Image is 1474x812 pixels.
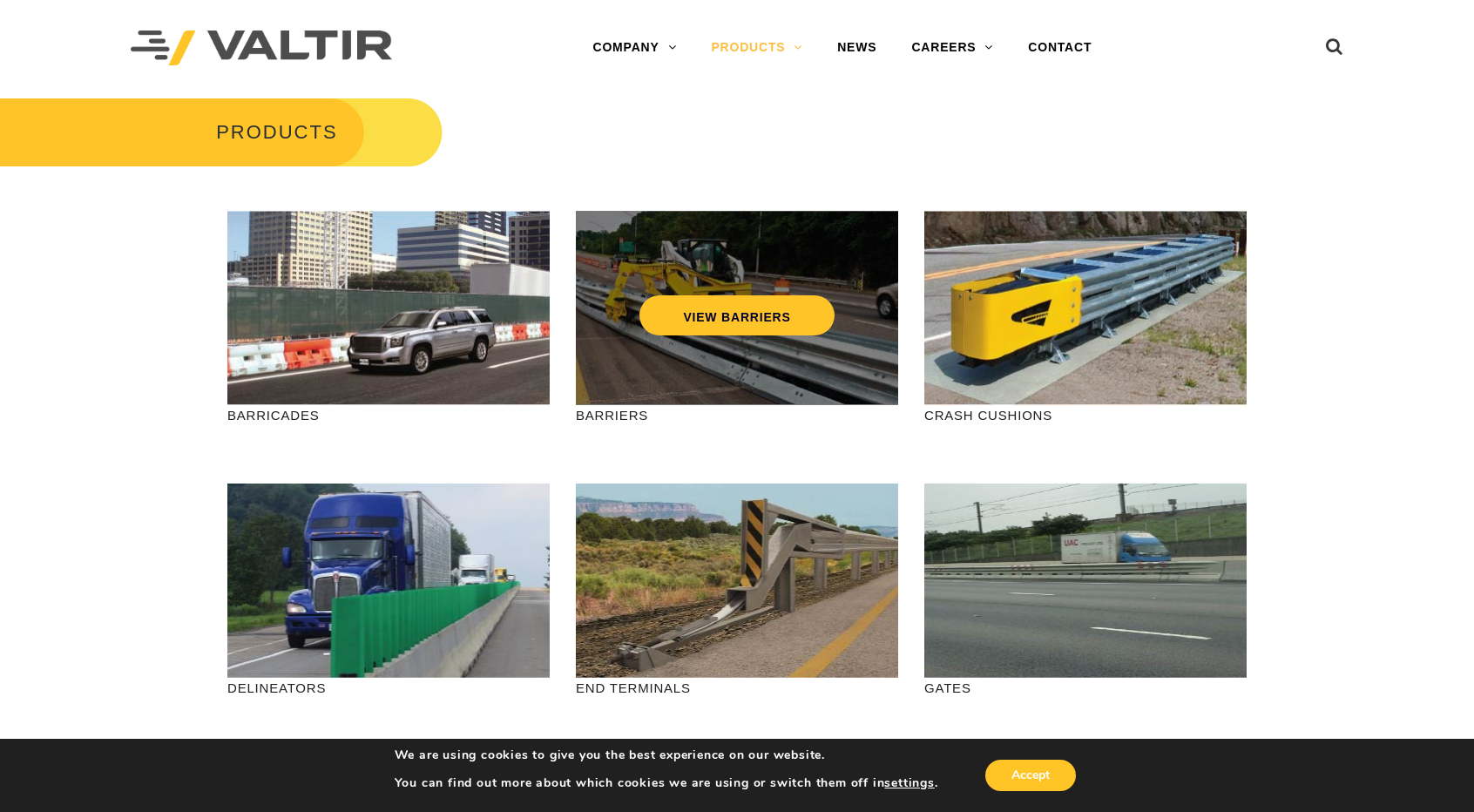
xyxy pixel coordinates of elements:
p: We are using cookies to give you the best experience on our website. [395,748,938,763]
button: Accept [985,760,1076,791]
p: BARRIERS [576,405,898,425]
a: VIEW BARRIERS [639,295,834,335]
p: END TERMINALS [576,678,898,698]
p: GATES [924,678,1247,698]
a: NEWS [820,30,894,65]
img: Valtir [131,30,392,66]
a: PRODUCTS [693,30,820,65]
a: COMPANY [575,30,693,65]
button: settings [884,775,934,791]
p: BARRICADES [227,405,550,425]
a: CAREERS [894,30,1011,65]
p: CRASH CUSHIONS [924,405,1247,425]
a: CONTACT [1011,30,1109,65]
p: DELINEATORS [227,678,550,698]
p: You can find out more about which cookies we are using or switch them off in . [395,775,938,791]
